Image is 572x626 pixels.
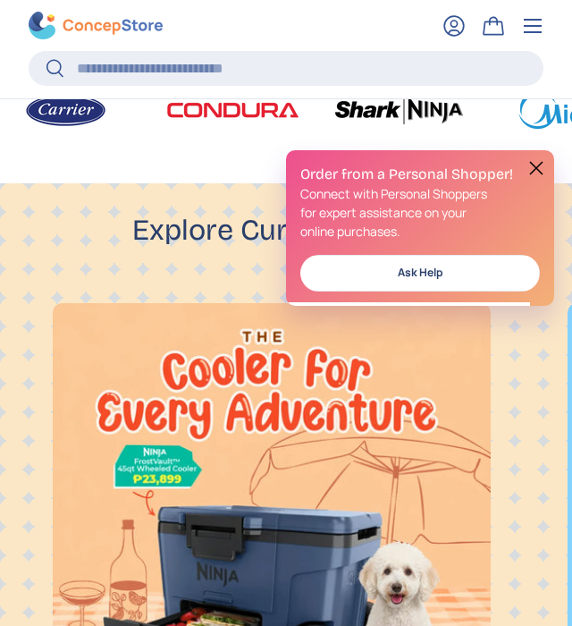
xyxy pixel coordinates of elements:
img: ConcepStore [29,13,163,40]
h2: Order from a Personal Shopper! [300,165,540,184]
p: Connect with Personal Shoppers for expert assistance on your online purchases. [300,184,540,241]
a: Ask Help [300,255,540,292]
h2: Explore Curated Offers [132,212,440,250]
